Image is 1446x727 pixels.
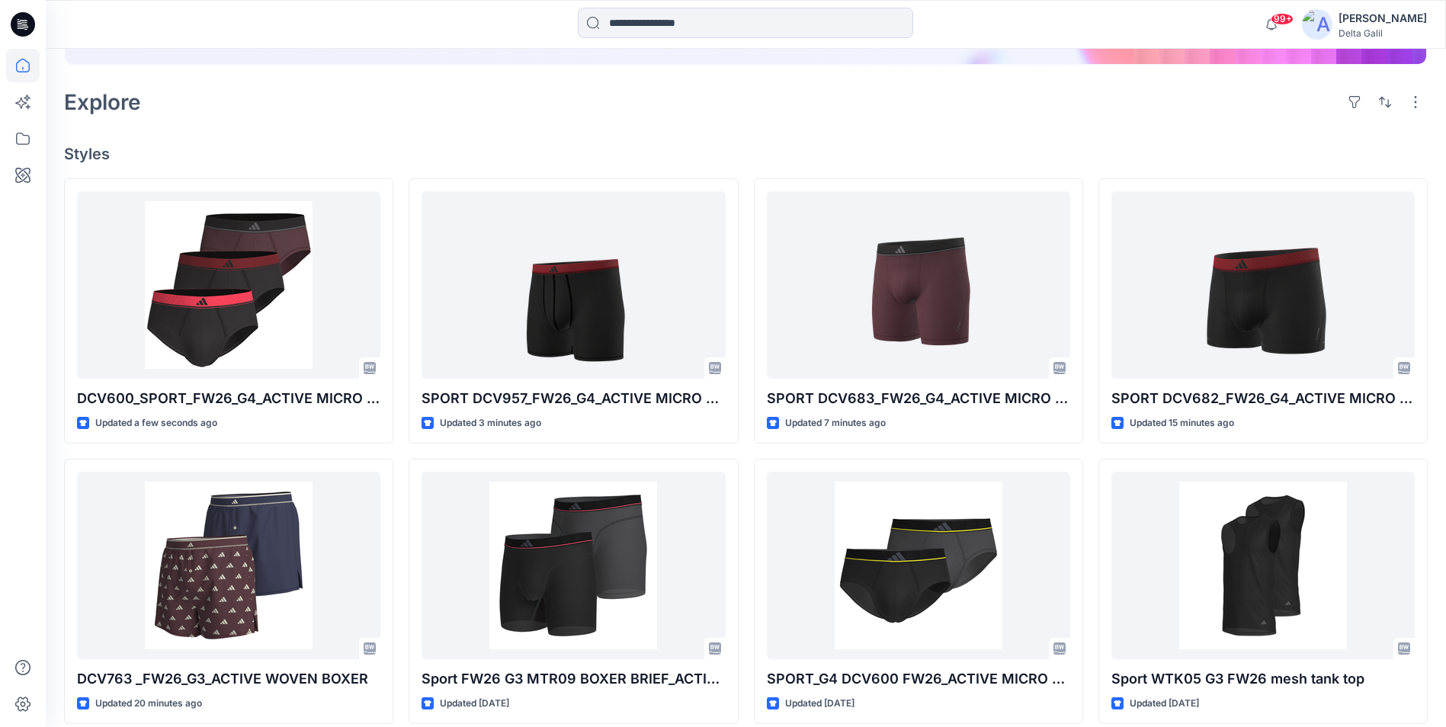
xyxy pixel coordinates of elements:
[767,388,1070,409] p: SPORT DCV683_FW26_G4_ACTIVE MICRO FLEX ECO_ BOXER BRIEF_V2
[1271,13,1294,25] span: 99+
[95,415,217,431] p: Updated a few seconds ago
[1130,696,1199,712] p: Updated [DATE]
[1130,415,1234,431] p: Updated 15 minutes ago
[422,472,725,658] a: Sport FW26 G3 MTR09 BOXER BRIEF_ACTIVE MICRO VENT
[785,415,886,431] p: Updated 7 minutes ago
[440,696,509,712] p: Updated [DATE]
[1111,668,1415,690] p: Sport WTK05 G3 FW26 mesh tank top
[1111,388,1415,409] p: SPORT DCV682_FW26_G4_ACTIVE MICRO FLEX ECO_ TRUNK
[767,191,1070,378] a: SPORT DCV683_FW26_G4_ACTIVE MICRO FLEX ECO_ BOXER BRIEF_V2
[64,145,1428,163] h4: Styles
[77,388,380,409] p: DCV600_SPORT_FW26_G4_ACTIVE MICRO FLEX ECO_BRIEF (2) FOR DECATHLON_V1
[1302,9,1332,40] img: avatar
[767,668,1070,690] p: SPORT_G4 DCV600 FW26_ACTIVE MICRO FLEX ECO_BRIEF
[440,415,541,431] p: Updated 3 minutes ago
[77,668,380,690] p: DCV763 _FW26_G3_ACTIVE WOVEN BOXER
[422,388,725,409] p: SPORT DCV957_FW26_G4_ACTIVE MICRO FLEX ECO_ BOXER BRIEF
[1111,472,1415,658] a: Sport WTK05 G3 FW26 mesh tank top
[785,696,854,712] p: Updated [DATE]
[1111,191,1415,378] a: SPORT DCV682_FW26_G4_ACTIVE MICRO FLEX ECO_ TRUNK
[77,472,380,658] a: DCV763 _FW26_G3_ACTIVE WOVEN BOXER
[1339,27,1427,39] div: Delta Galil
[64,90,141,114] h2: Explore
[1339,9,1427,27] div: [PERSON_NAME]
[422,668,725,690] p: Sport FW26 G3 MTR09 BOXER BRIEF_ACTIVE MICRO VENT
[95,696,202,712] p: Updated 20 minutes ago
[767,472,1070,658] a: SPORT_G4 DCV600 FW26_ACTIVE MICRO FLEX ECO_BRIEF
[77,191,380,378] a: DCV600_SPORT_FW26_G4_ACTIVE MICRO FLEX ECO_BRIEF (2) FOR DECATHLON_V1
[422,191,725,378] a: SPORT DCV957_FW26_G4_ACTIVE MICRO FLEX ECO_ BOXER BRIEF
